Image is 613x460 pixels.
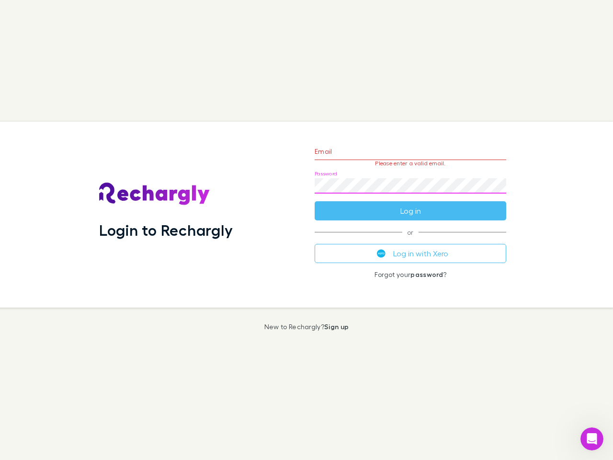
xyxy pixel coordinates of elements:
[315,170,337,177] label: Password
[315,271,506,278] p: Forgot your ?
[264,323,349,331] p: New to Rechargly?
[99,183,210,206] img: Rechargly's Logo
[377,249,386,258] img: Xero's logo
[315,201,506,220] button: Log in
[315,244,506,263] button: Log in with Xero
[324,322,349,331] a: Sign up
[580,427,603,450] iframe: Intercom live chat
[315,160,506,167] p: Please enter a valid email.
[410,270,443,278] a: password
[99,221,233,239] h1: Login to Rechargly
